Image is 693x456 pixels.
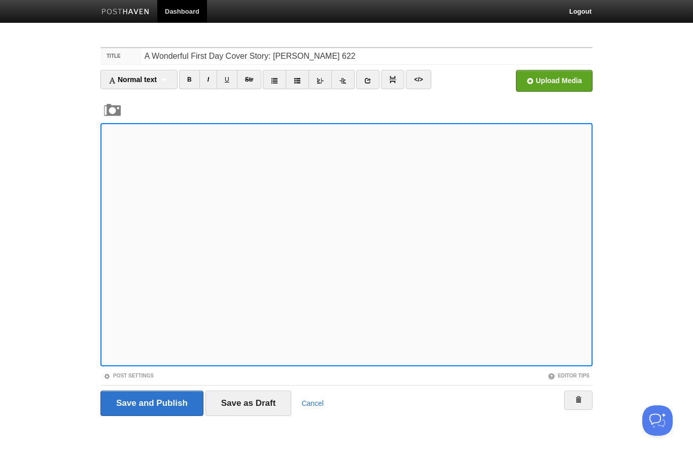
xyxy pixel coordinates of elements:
img: Posthaven-bar [101,9,150,16]
input: Save as Draft [205,391,292,416]
del: Str [245,76,254,83]
a: I [199,70,217,89]
input: Save and Publish [100,391,203,416]
img: pagebreak-icon.png [389,76,396,83]
iframe: Help Scout Beacon - Open [642,405,673,436]
a: Post Settings [103,373,154,378]
a: Cancel [301,399,324,407]
a: Str [237,70,262,89]
img: image.png [100,98,125,122]
span: Normal text [109,75,157,84]
a: Editor Tips [548,373,590,378]
a: </> [406,70,431,89]
label: Title [100,48,142,64]
a: U [217,70,237,89]
a: B [179,70,200,89]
